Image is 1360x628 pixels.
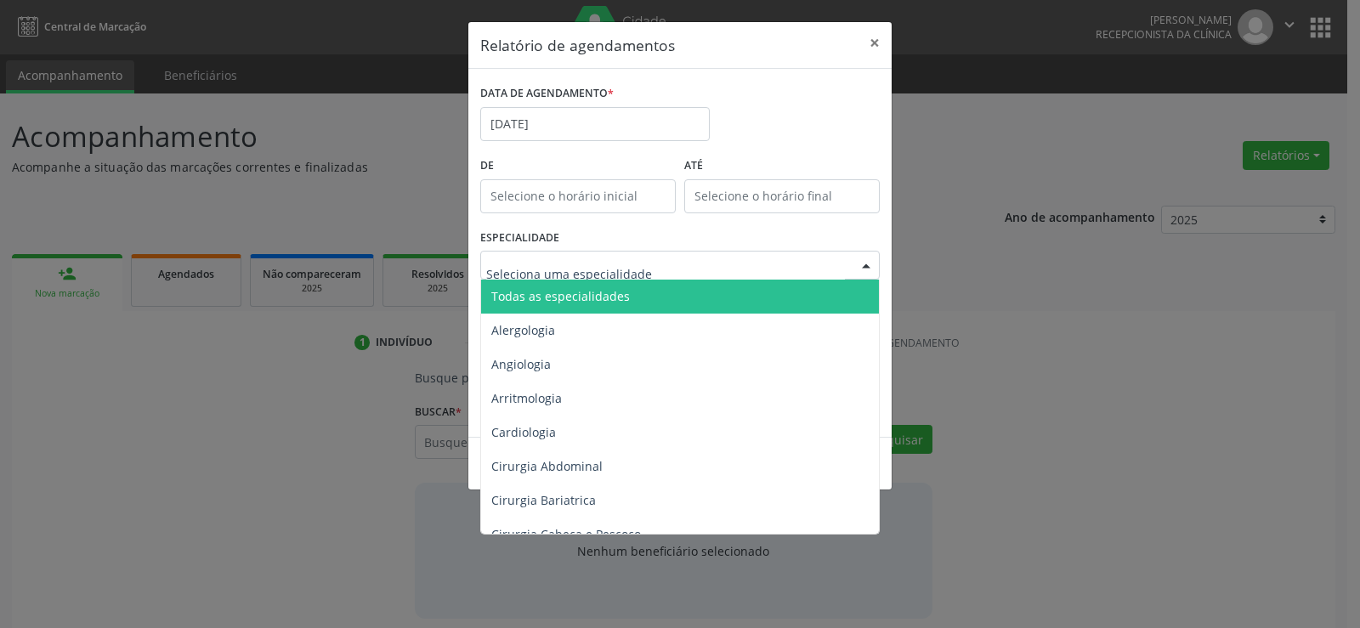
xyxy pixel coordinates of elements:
[684,153,880,179] label: ATÉ
[491,458,603,474] span: Cirurgia Abdominal
[491,356,551,372] span: Angiologia
[491,526,641,542] span: Cirurgia Cabeça e Pescoço
[684,179,880,213] input: Selecione o horário final
[491,424,556,440] span: Cardiologia
[858,22,892,64] button: Close
[480,153,676,179] label: De
[491,492,596,508] span: Cirurgia Bariatrica
[480,81,614,107] label: DATA DE AGENDAMENTO
[491,390,562,406] span: Arritmologia
[486,257,845,291] input: Seleciona uma especialidade
[491,322,555,338] span: Alergologia
[480,179,676,213] input: Selecione o horário inicial
[480,225,559,252] label: ESPECIALIDADE
[491,288,630,304] span: Todas as especialidades
[480,107,710,141] input: Selecione uma data ou intervalo
[480,34,675,56] h5: Relatório de agendamentos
